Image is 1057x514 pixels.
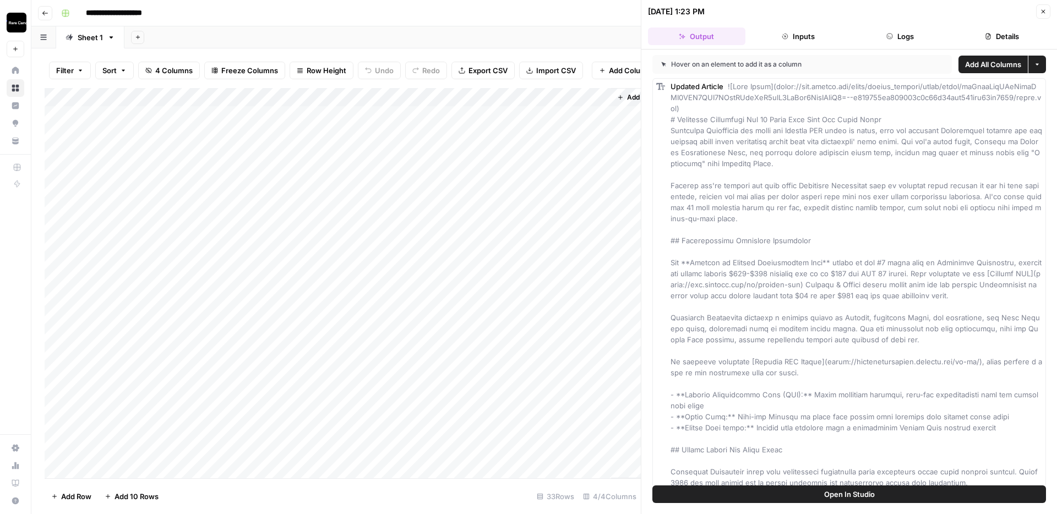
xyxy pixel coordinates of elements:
button: Add Row [45,488,98,505]
button: Workspace: Rare Candy [7,9,24,36]
div: [DATE] 1:23 PM [648,6,705,17]
button: Redo [405,62,447,79]
a: Sheet 1 [56,26,124,48]
a: Settings [7,439,24,457]
div: Sheet 1 [78,32,103,43]
span: Add All Columns [965,59,1021,70]
span: Undo [375,65,394,76]
button: Row Height [290,62,353,79]
button: Add All Columns [958,56,1028,73]
button: 4 Columns [138,62,200,79]
span: Add 10 Rows [115,491,159,502]
button: Help + Support [7,492,24,510]
a: Browse [7,79,24,97]
button: Output [648,28,745,45]
div: Hover on an element to add it as a column [661,59,873,69]
a: Insights [7,97,24,114]
button: Open In Studio [652,485,1046,503]
a: Usage [7,457,24,474]
span: Updated Article [671,82,723,91]
span: Filter [56,65,74,76]
button: Export CSV [451,62,515,79]
span: Import CSV [536,65,576,76]
button: Add Column [613,90,670,105]
button: Inputs [750,28,847,45]
div: 33 Rows [532,488,579,505]
button: Details [953,28,1050,45]
span: Export CSV [468,65,508,76]
button: Add 10 Rows [98,488,165,505]
span: Row Height [307,65,346,76]
span: Add Row [61,491,91,502]
a: Your Data [7,132,24,150]
span: Sort [102,65,117,76]
button: Import CSV [519,62,583,79]
button: Freeze Columns [204,62,285,79]
a: Learning Hub [7,474,24,492]
a: Opportunities [7,114,24,132]
span: Freeze Columns [221,65,278,76]
button: Filter [49,62,91,79]
span: Add Column [627,92,666,102]
button: Logs [852,28,949,45]
span: Open In Studio [824,489,875,500]
span: 4 Columns [155,65,193,76]
div: 4/4 Columns [579,488,641,505]
img: Rare Candy Logo [7,13,26,32]
a: Home [7,62,24,79]
span: Redo [422,65,440,76]
button: Undo [358,62,401,79]
button: Sort [95,62,134,79]
button: Add Column [592,62,658,79]
span: Add Column [609,65,651,76]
